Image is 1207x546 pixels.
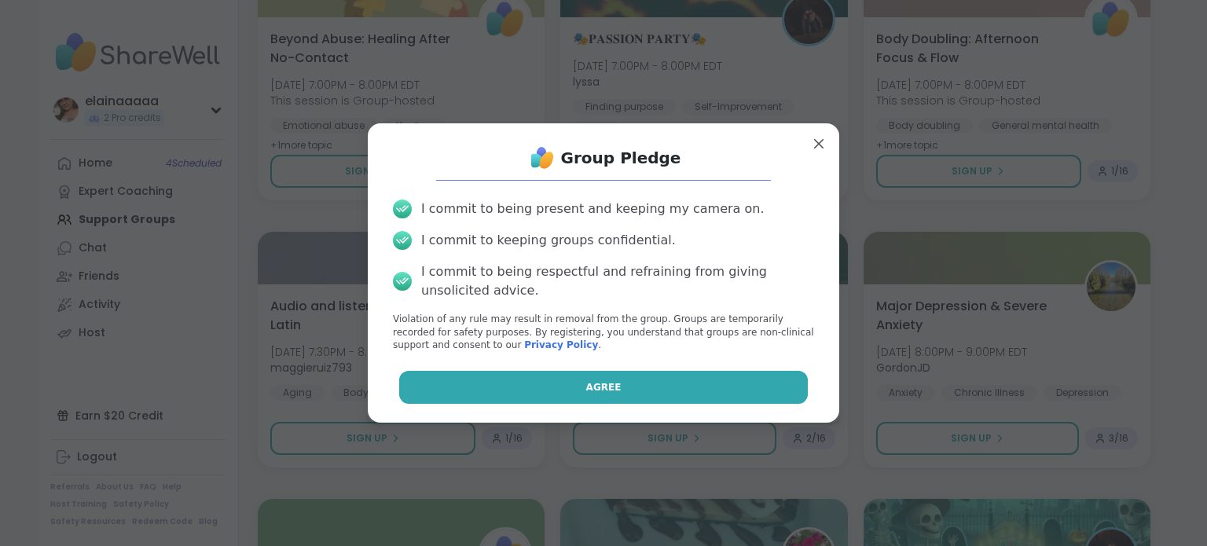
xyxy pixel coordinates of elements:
div: I commit to keeping groups confidential. [421,231,676,250]
span: Agree [586,380,622,394]
button: Agree [399,371,809,404]
div: I commit to being respectful and refraining from giving unsolicited advice. [421,262,814,300]
img: ShareWell Logo [526,142,558,174]
p: Violation of any rule may result in removal from the group. Groups are temporarily recorded for s... [393,313,814,352]
a: Privacy Policy [524,339,598,350]
h1: Group Pledge [561,147,681,169]
div: I commit to being present and keeping my camera on. [421,200,764,218]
